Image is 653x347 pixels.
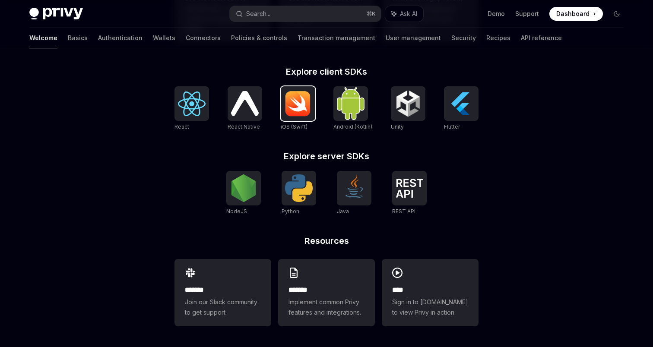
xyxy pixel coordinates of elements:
span: Dashboard [556,9,590,18]
img: Unity [394,90,422,117]
a: Security [451,28,476,48]
img: Android (Kotlin) [337,87,365,120]
button: Ask AI [385,6,423,22]
a: Welcome [29,28,57,48]
span: Python [282,208,299,215]
button: Search...⌘K [230,6,381,22]
a: Policies & controls [231,28,287,48]
span: Ask AI [400,9,417,18]
img: Python [285,174,313,202]
span: ⌘ K [367,10,376,17]
button: Toggle dark mode [610,7,624,21]
span: React [174,123,189,130]
img: Flutter [447,90,475,117]
img: REST API [396,179,423,198]
span: iOS (Swift) [281,123,307,130]
span: React Native [228,123,260,130]
a: Authentication [98,28,143,48]
img: React [178,91,206,116]
img: Java [340,174,368,202]
a: PythonPython [282,171,316,216]
a: UnityUnity [391,86,425,131]
a: ReactReact [174,86,209,131]
a: API reference [521,28,562,48]
a: Recipes [486,28,510,48]
a: Transaction management [298,28,375,48]
span: Join our Slack community to get support. [185,297,261,318]
img: React Native [231,91,259,116]
a: JavaJava [337,171,371,216]
a: **** **Implement common Privy features and integrations. [278,259,375,326]
img: NodeJS [230,174,257,202]
img: dark logo [29,8,83,20]
img: iOS (Swift) [284,91,312,117]
h2: Explore client SDKs [174,67,479,76]
a: REST APIREST API [392,171,427,216]
a: Wallets [153,28,175,48]
a: **** **Join our Slack community to get support. [174,259,271,326]
h2: Explore server SDKs [174,152,479,161]
a: FlutterFlutter [444,86,479,131]
a: User management [386,28,441,48]
a: Basics [68,28,88,48]
span: REST API [392,208,415,215]
a: Demo [488,9,505,18]
a: Dashboard [549,7,603,21]
span: Unity [391,123,404,130]
span: Android (Kotlin) [333,123,372,130]
a: NodeJSNodeJS [226,171,261,216]
a: ****Sign in to [DOMAIN_NAME] to view Privy in action. [382,259,479,326]
a: Android (Kotlin)Android (Kotlin) [333,86,372,131]
span: Java [337,208,349,215]
a: React NativeReact Native [228,86,262,131]
span: NodeJS [226,208,247,215]
span: Sign in to [DOMAIN_NAME] to view Privy in action. [392,297,468,318]
a: Support [515,9,539,18]
a: Connectors [186,28,221,48]
a: iOS (Swift)iOS (Swift) [281,86,315,131]
h2: Resources [174,237,479,245]
div: Search... [246,9,270,19]
span: Flutter [444,123,460,130]
span: Implement common Privy features and integrations. [288,297,365,318]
